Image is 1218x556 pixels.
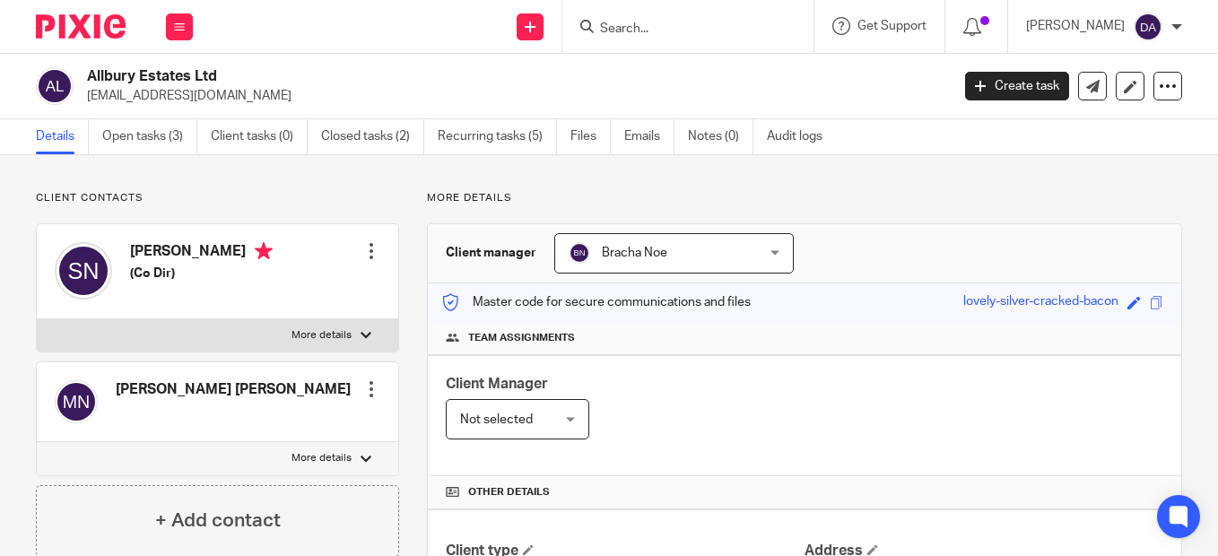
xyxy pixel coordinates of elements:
img: svg%3E [55,380,98,423]
span: Client Manager [446,377,548,391]
a: Notes (0) [688,119,753,154]
img: svg%3E [55,242,112,300]
span: Not selected [460,413,533,426]
h2: Allbury Estates Ltd [87,67,768,86]
a: Audit logs [767,119,836,154]
h4: + Add contact [155,507,281,534]
p: More details [291,451,352,465]
h4: [PERSON_NAME] [130,242,273,265]
a: Create task [965,72,1069,100]
img: svg%3E [569,242,590,264]
a: Closed tasks (2) [321,119,424,154]
h4: [PERSON_NAME] [PERSON_NAME] [116,380,351,399]
h5: (Co Dir) [130,265,273,282]
p: More details [427,191,1182,205]
p: [EMAIL_ADDRESS][DOMAIN_NAME] [87,87,938,105]
i: Primary [255,242,273,260]
p: [PERSON_NAME] [1026,17,1125,35]
p: Master code for secure communications and files [441,293,751,311]
img: Pixie [36,14,126,39]
p: Client contacts [36,191,399,205]
div: lovely-silver-cracked-bacon [963,292,1118,313]
p: More details [291,328,352,343]
span: Team assignments [468,331,575,345]
input: Search [598,22,760,38]
a: Details [36,119,89,154]
span: Other details [468,485,550,500]
a: Emails [624,119,674,154]
span: Bracha Noe [602,247,667,259]
a: Open tasks (3) [102,119,197,154]
img: svg%3E [1134,13,1162,41]
a: Files [570,119,611,154]
h3: Client manager [446,244,536,262]
img: svg%3E [36,67,74,105]
a: Client tasks (0) [211,119,308,154]
a: Recurring tasks (5) [438,119,557,154]
span: Get Support [857,20,927,32]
